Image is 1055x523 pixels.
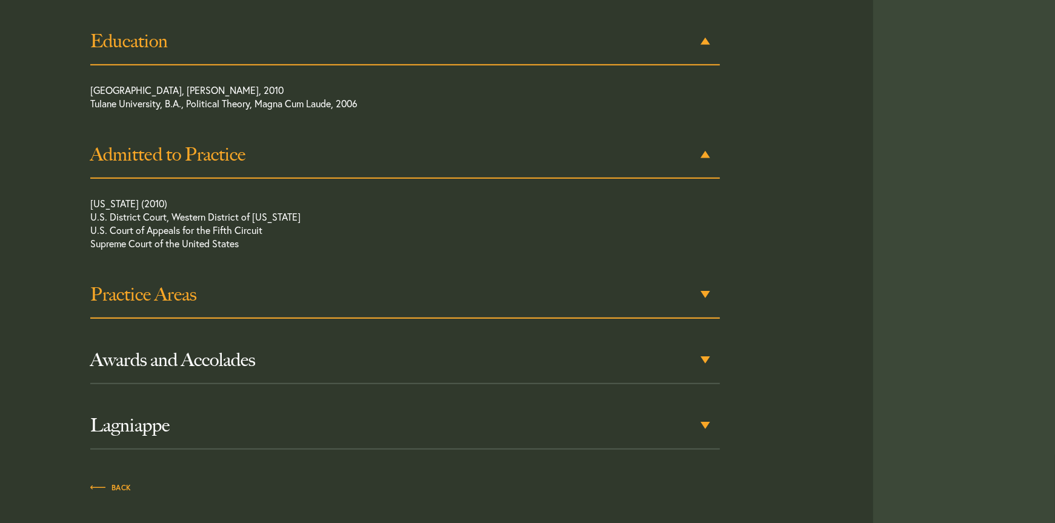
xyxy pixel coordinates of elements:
[90,480,131,493] a: Back
[90,284,720,305] h3: Practice Areas
[90,197,657,256] p: [US_STATE] (2010) U.S. District Court, Western District of [US_STATE] U.S. Court of Appeals for t...
[90,84,657,116] p: [GEOGRAPHIC_DATA], [PERSON_NAME], 2010 Tulane University, B.A., Political Theory, Magna Cum Laude...
[90,415,720,436] h3: Lagniappe
[90,349,720,371] h3: Awards and Accolades
[90,484,131,491] span: Back
[90,144,720,165] h3: Admitted to Practice
[90,30,720,52] h3: Education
